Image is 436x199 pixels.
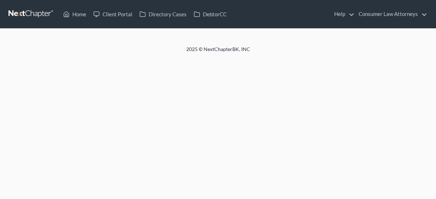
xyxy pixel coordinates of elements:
[190,8,230,21] a: DebtorCC
[355,8,427,21] a: Consumer Law Attorneys
[331,8,354,21] a: Help
[16,46,420,58] div: 2025 © NextChapterBK, INC
[60,8,90,21] a: Home
[90,8,136,21] a: Client Portal
[136,8,190,21] a: Directory Cases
